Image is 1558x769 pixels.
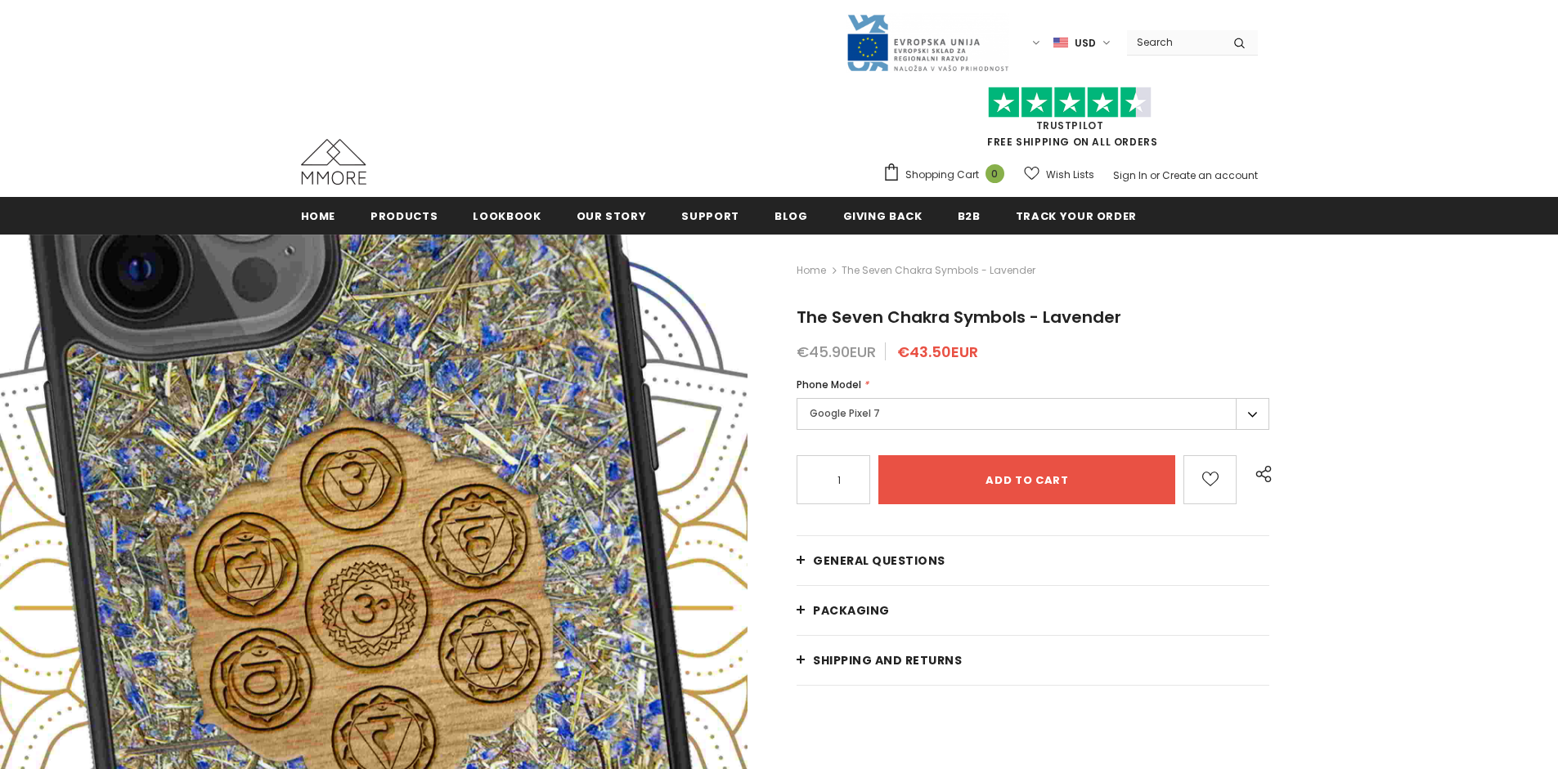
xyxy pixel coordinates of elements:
img: USD [1053,36,1068,50]
span: The Seven Chakra Symbols - Lavender [842,261,1035,280]
a: Sign In [1113,168,1147,182]
a: Create an account [1162,168,1258,182]
a: Our Story [577,197,647,234]
a: Javni Razpis [846,35,1009,49]
span: Shopping Cart [905,167,979,183]
a: General Questions [797,536,1269,585]
a: Lookbook [473,197,541,234]
span: USD [1075,35,1096,51]
input: Add to cart [878,455,1175,504]
a: Trustpilot [1036,118,1104,132]
span: Our Story [577,208,647,224]
span: €45.90EUR [797,342,876,362]
span: FREE SHIPPING ON ALL ORDERS [882,94,1258,149]
span: General Questions [813,552,945,569]
span: 0 [986,164,1004,183]
a: Track your order [1016,197,1137,234]
span: or [1150,168,1160,182]
img: Trust Pilot Stars [988,87,1152,118]
span: Blog [775,208,808,224]
span: PACKAGING [813,602,890,619]
a: Shipping and returns [797,636,1269,685]
span: Lookbook [473,208,541,224]
span: Products [370,208,438,224]
img: Javni Razpis [846,13,1009,73]
span: Giving back [843,208,923,224]
img: MMORE Cases [301,139,366,185]
a: Giving back [843,197,923,234]
input: Search Site [1127,30,1221,54]
label: Google Pixel 7 [797,398,1269,430]
a: Blog [775,197,808,234]
span: Home [301,208,336,224]
a: Home [301,197,336,234]
span: B2B [958,208,981,224]
a: Shopping Cart 0 [882,163,1012,187]
span: The Seven Chakra Symbols - Lavender [797,306,1121,329]
a: PACKAGING [797,586,1269,635]
a: Home [797,261,826,280]
span: Shipping and returns [813,652,962,668]
span: Track your order [1016,208,1137,224]
span: Wish Lists [1046,167,1094,183]
span: Phone Model [797,378,861,391]
span: support [681,208,739,224]
a: support [681,197,739,234]
a: Products [370,197,438,234]
a: B2B [958,197,981,234]
span: €43.50EUR [897,342,978,362]
a: Wish Lists [1024,160,1094,189]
